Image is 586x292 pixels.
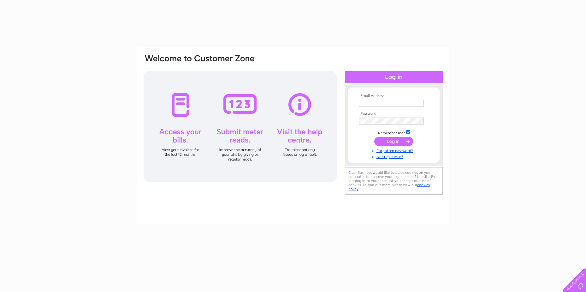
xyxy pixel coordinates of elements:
input: Submit [374,137,413,146]
td: Remember me? [357,129,430,136]
a: cookies policy [348,183,430,191]
th: Password: [357,112,430,116]
a: Forgotten password? [359,147,430,153]
div: Clear Business would like to place cookies on your computer to improve your experience of the sit... [345,167,443,195]
th: Email Address: [357,94,430,98]
a: Not registered? [359,153,430,159]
